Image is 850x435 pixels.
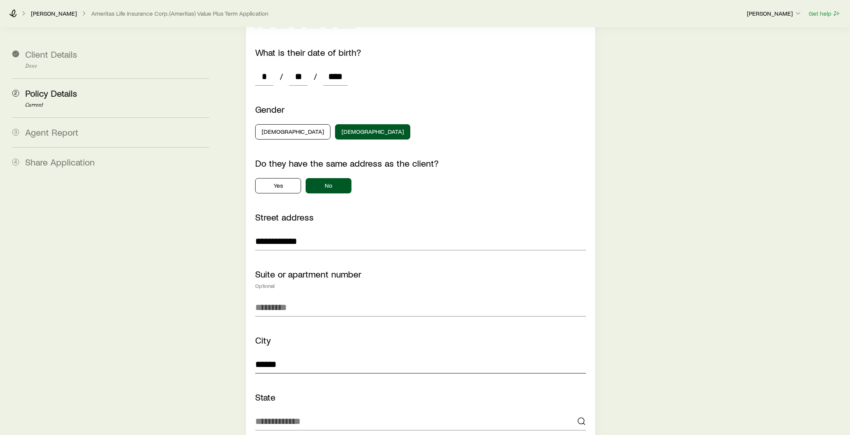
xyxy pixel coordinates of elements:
[91,10,269,17] button: Ameritas Life Insurance Corp. (Ameritas) Value Plus Term Application
[746,9,802,18] button: [PERSON_NAME]
[12,90,19,97] span: 2
[335,124,410,140] button: [DEMOGRAPHIC_DATA]
[12,129,19,136] span: 3
[25,102,209,108] p: Current
[255,391,275,403] label: State
[255,283,586,289] div: Optional
[12,159,19,166] span: 4
[255,178,586,193] div: primaryBeneficiaries.0.individual.address.isSameAsClient
[25,63,209,69] p: Done
[255,268,361,279] label: Suite or apartment number
[747,10,802,17] p: [PERSON_NAME]
[25,127,78,138] span: Agent Report
[25,156,95,167] span: Share Application
[25,49,77,60] span: Client Details
[255,211,314,222] label: Street address
[255,47,361,58] label: What is their date of birth?
[31,10,77,17] a: [PERSON_NAME]
[255,178,301,193] button: Yes
[311,71,320,82] span: /
[306,178,351,193] button: No
[25,88,77,99] span: Policy Details
[277,71,286,82] span: /
[808,9,841,18] button: Get help
[255,334,271,346] label: City
[255,157,439,169] label: Do they have the same address as the client?
[255,124,330,140] button: [DEMOGRAPHIC_DATA]
[255,104,285,115] label: Gender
